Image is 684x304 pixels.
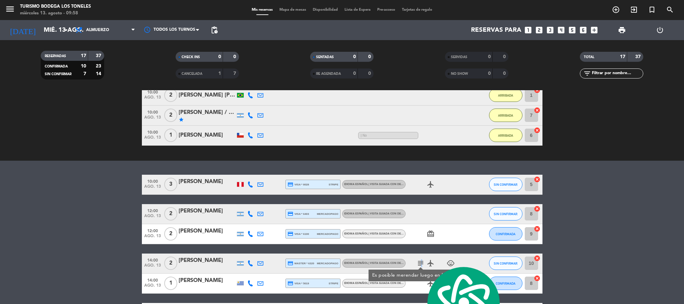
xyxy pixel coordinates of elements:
[276,8,309,12] span: Mapa de mesas
[81,53,86,58] strong: 17
[179,108,235,117] div: [PERSON_NAME] / SUNTRIP
[179,91,235,100] div: [PERSON_NAME] [PERSON_NAME]
[568,26,577,34] i: looks_5
[503,54,507,59] strong: 0
[471,26,521,34] span: Reservas para
[489,129,522,142] button: ARRIBADA
[317,212,338,216] span: mercadopago
[503,71,507,76] strong: 0
[546,26,554,34] i: looks_3
[20,10,91,17] div: miércoles 13. agosto - 09:58
[62,26,70,34] i: arrow_drop_down
[182,55,200,59] span: CHECK INS
[144,115,161,123] span: ago. 13
[179,131,235,140] div: [PERSON_NAME]
[399,8,436,12] span: Tarjetas de regalo
[524,26,532,34] i: looks_one
[534,87,540,94] i: cancel
[218,54,221,59] strong: 0
[144,184,161,192] span: ago. 13
[316,72,341,75] span: RE AGENDADA
[164,207,177,220] span: 2
[179,207,235,215] div: [PERSON_NAME]
[45,65,68,68] span: CONFIRMADA
[144,95,161,103] span: ago. 13
[344,262,463,265] span: Idioma Español | Visita guiada con degustación itinerante - Mosquita Muerta
[451,55,467,59] span: SERVIDAS
[164,129,177,142] span: 1
[96,53,102,58] strong: 37
[498,134,513,137] span: ARRIBADA
[648,6,656,14] i: turned_in_not
[144,128,161,136] span: 10:00
[534,255,540,262] i: cancel
[341,8,374,12] span: Lista de Espera
[494,262,517,265] span: SIN CONFIRMAR
[144,263,161,271] span: ago. 13
[534,107,540,114] i: cancel
[489,89,522,102] button: ARRIBADA
[557,26,565,34] i: looks_4
[656,26,664,34] i: power_settings_new
[233,54,237,59] strong: 0
[144,108,161,116] span: 10:00
[344,233,471,235] span: Idioma Español | Visita guiada con degustación - Familia [PERSON_NAME] Wine Series
[86,28,109,32] span: Almuerzo
[579,26,588,34] i: looks_6
[590,26,599,34] i: add_box
[287,260,293,266] i: credit_card
[144,177,161,185] span: 10:00
[489,207,522,220] button: SIN CONFIRMAR
[287,211,293,217] i: credit_card
[489,257,522,270] button: SIN CONFIRMAR
[144,234,161,242] span: ago. 13
[451,72,468,75] span: NO SHOW
[144,256,161,264] span: 14:00
[635,54,642,59] strong: 37
[45,72,71,76] span: SIN CONFIRMAR
[179,117,184,122] i: star
[534,127,540,134] i: cancel
[488,54,491,59] strong: 0
[81,64,86,68] strong: 10
[534,205,540,212] i: cancel
[287,280,293,286] i: credit_card
[287,280,309,286] span: visa * 5019
[144,276,161,284] span: 14:00
[164,227,177,241] span: 2
[96,71,102,76] strong: 14
[498,114,513,117] span: ARRIBADA
[496,282,515,285] span: CONFIRMADA
[489,178,522,191] button: SIN CONFIRMAR
[20,3,91,10] div: Turismo Bodega Los Toneles
[368,54,372,59] strong: 0
[358,132,418,139] span: | No
[164,257,177,270] span: 2
[489,277,522,290] button: CONFIRMADA
[488,71,491,76] strong: 0
[317,261,338,266] span: mercadopago
[83,71,86,76] strong: 7
[144,214,161,221] span: ago. 13
[612,6,620,14] i: add_circle_outline
[535,26,543,34] i: looks_two
[144,283,161,291] span: ago. 13
[372,272,469,279] div: Es posible merendar luego en la cafetería?
[287,260,314,266] span: master * 6320
[534,275,540,282] i: cancel
[329,182,338,187] span: stripe
[317,232,338,236] span: mercadopago
[182,72,202,75] span: CANCELADA
[344,282,463,285] span: Idioma Español | Visita guiada con degustación itinerante - Mosquita Muerta
[164,89,177,102] span: 2
[534,176,540,183] i: cancel
[179,227,235,236] div: [PERSON_NAME]
[344,212,471,215] span: Idioma Español | Visita guiada con degustación - Familia [PERSON_NAME] Wine Series
[287,181,293,187] i: credit_card
[248,8,276,12] span: Mis reservas
[179,177,235,186] div: [PERSON_NAME]
[164,178,177,191] span: 3
[534,225,540,232] i: cancel
[641,20,679,40] div: LOG OUT
[353,71,356,76] strong: 0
